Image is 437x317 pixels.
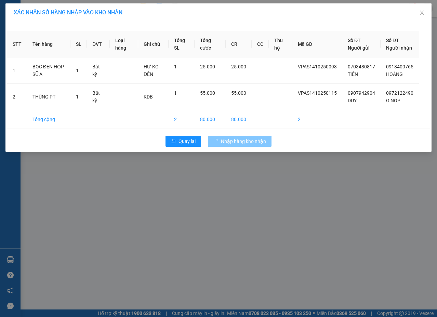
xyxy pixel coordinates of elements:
span: VPLK1410250004 [34,43,72,49]
img: logo [2,4,33,34]
span: 25.000 [200,64,215,69]
strong: ĐỒNG PHƯỚC [54,4,94,10]
td: 2 [169,110,195,129]
td: 1 [7,57,27,84]
span: VPAS1410250093 [298,64,337,69]
span: TIÊN [348,71,358,77]
td: BỌC ĐEN HỘP SỮA [27,57,70,84]
span: 55.000 [231,90,246,96]
th: Tên hàng [27,31,70,57]
th: CC [252,31,269,57]
span: XÁC NHẬN SỐ HÀNG NHẬP VÀO KHO NHẬN [14,9,122,16]
td: 2 [292,110,342,129]
span: 0972122490 [386,90,413,96]
span: 1 [174,90,177,96]
span: DUY [348,98,357,103]
span: In ngày: [2,50,42,54]
span: HOÀNG [386,71,403,77]
span: ----------------------------------------- [18,37,84,42]
th: Thu hộ [269,31,292,57]
th: STT [7,31,27,57]
th: Tổng cước [195,31,225,57]
th: Ghi chú [138,31,169,57]
span: 25.000 [231,64,246,69]
span: 1 [76,68,79,73]
span: 55.000 [200,90,215,96]
button: Nhập hàng kho nhận [208,136,272,147]
span: Người nhận [386,45,412,51]
span: Người gửi [348,45,370,51]
td: THÙNG PT [27,84,70,110]
th: Tổng SL [169,31,195,57]
th: SL [70,31,87,57]
span: loading [213,139,221,144]
th: Loại hàng [110,31,138,57]
span: Bến xe [GEOGRAPHIC_DATA] [54,11,92,19]
span: 1 [174,64,177,69]
span: HƯ KO ĐỀN [144,64,159,77]
span: [PERSON_NAME]: [2,44,71,48]
span: G NỐP [386,98,400,103]
span: 0918400765 [386,64,413,69]
td: 2 [7,84,27,110]
button: rollbackQuay lại [165,136,201,147]
th: ĐVT [87,31,110,57]
span: 01 Võ Văn Truyện, KP.1, Phường 2 [54,21,94,29]
td: Tổng cộng [27,110,70,129]
span: Nhập hàng kho nhận [221,137,266,145]
td: 80.000 [195,110,225,129]
span: Quay lại [178,137,196,145]
span: 10:53:23 [DATE] [15,50,42,54]
span: KDB [144,94,153,100]
span: VPAS1410250115 [298,90,337,96]
td: Bất kỳ [87,84,110,110]
td: Bất kỳ [87,57,110,84]
th: Mã GD [292,31,342,57]
span: close [419,10,425,15]
th: CR [226,31,252,57]
span: Hotline: 19001152 [54,30,84,35]
button: Close [412,3,432,23]
span: rollback [171,139,176,144]
span: 0703480817 [348,64,375,69]
span: Số ĐT [348,38,361,43]
span: 0907942904 [348,90,375,96]
span: Số ĐT [386,38,399,43]
td: 80.000 [226,110,252,129]
span: 1 [76,94,79,100]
